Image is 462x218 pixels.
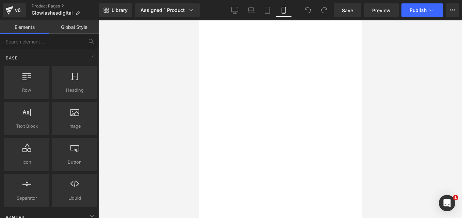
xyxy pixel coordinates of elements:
[14,6,22,15] div: v6
[453,195,458,200] span: 1
[446,3,459,17] button: More
[6,87,47,94] span: Row
[112,7,128,13] span: Library
[5,55,18,61] span: Base
[227,3,243,17] a: Desktop
[317,3,331,17] button: Redo
[410,7,427,13] span: Publish
[141,7,194,14] div: Assigned 1 Product
[301,3,315,17] button: Undo
[54,87,95,94] span: Heading
[6,195,47,202] span: Separator
[6,123,47,130] span: Text Block
[243,3,259,17] a: Laptop
[364,3,399,17] a: Preview
[439,195,455,211] iframe: Intercom live chat
[32,3,99,9] a: Product Pages
[32,10,73,16] span: Glowlashesdigital
[99,3,132,17] a: New Library
[3,3,26,17] a: v6
[276,3,292,17] a: Mobile
[401,3,443,17] button: Publish
[6,159,47,166] span: Icon
[342,7,353,14] span: Save
[54,123,95,130] span: Image
[372,7,391,14] span: Preview
[49,20,99,34] a: Global Style
[54,159,95,166] span: Button
[259,3,276,17] a: Tablet
[54,195,95,202] span: Liquid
